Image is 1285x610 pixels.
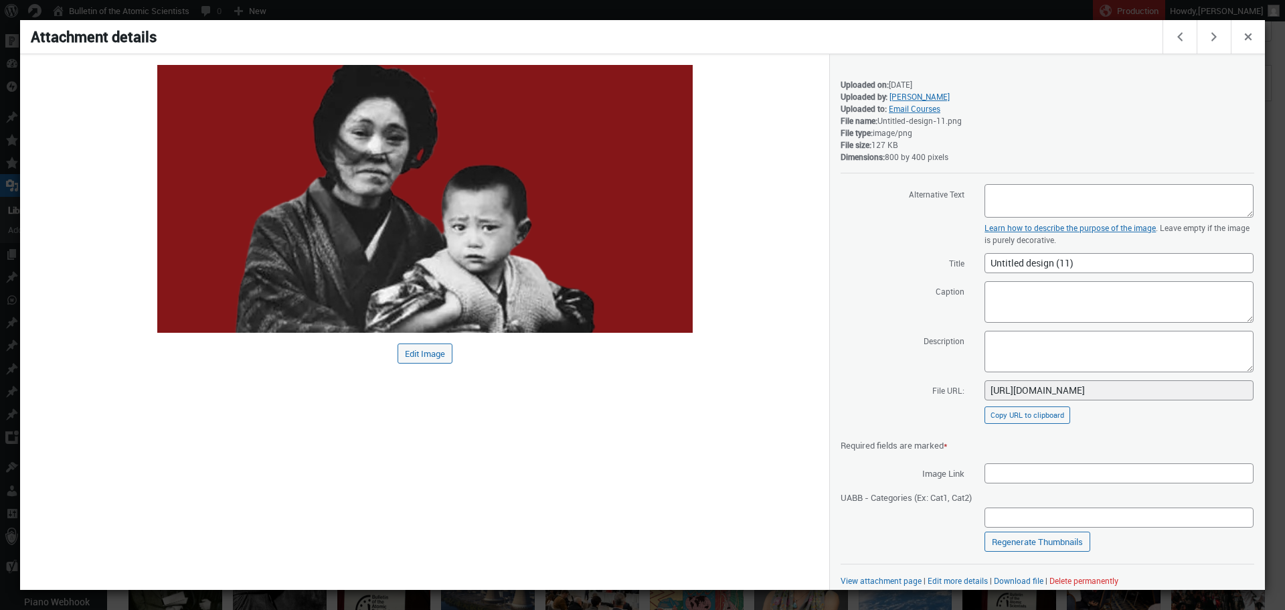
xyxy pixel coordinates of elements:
[841,380,964,400] label: File URL:
[889,103,940,114] a: Email Courses
[841,115,877,126] strong: File name:
[841,103,887,114] strong: Uploaded to:
[841,330,964,350] label: Description
[990,575,992,586] span: |
[984,222,1254,246] p: . Leave empty if the image is purely decorative.
[20,20,1165,54] h1: Attachment details
[924,575,926,586] span: |
[841,78,1254,90] div: [DATE]
[841,151,885,162] strong: Dimensions:
[1049,575,1118,586] button: Delete permanently
[841,151,1254,163] div: 800 by 400 pixels
[841,127,873,138] strong: File type:
[984,406,1070,424] button: Copy URL to clipboard
[1045,575,1047,586] span: |
[841,79,889,90] strong: Uploaded on:
[841,139,1254,151] div: 127 KB
[984,532,1090,552] a: Regenerate Thumbnails
[984,222,1156,233] a: Learn how to describe the purpose of the image(opens in a new tab)
[841,281,964,301] label: Caption
[841,575,922,586] a: View attachment page
[841,139,871,150] strong: File size:
[398,344,452,364] button: Edit Image
[841,252,964,273] label: Title
[928,575,988,586] a: Edit more details
[889,91,950,102] a: [PERSON_NAME]
[841,91,887,102] strong: Uploaded by:
[994,575,1043,586] a: Download file
[841,115,1254,127] div: Untitled-design-11.png
[841,463,964,483] span: Image Link
[841,127,1254,139] div: image/png
[841,183,964,204] label: Alternative Text
[841,487,972,507] span: UABB - Categories (Ex: Cat1, Cat2)
[841,439,948,451] span: Required fields are marked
